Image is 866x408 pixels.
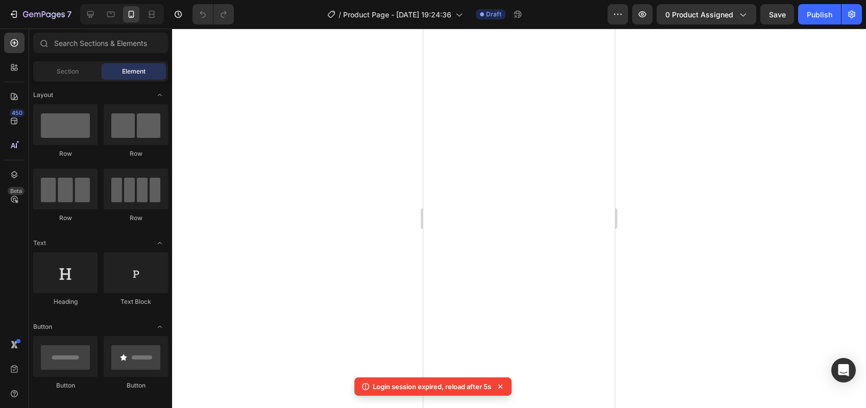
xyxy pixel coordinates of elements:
div: Beta [8,187,25,195]
span: Toggle open [152,235,168,251]
span: Toggle open [152,87,168,103]
input: Search Sections & Elements [33,33,168,53]
span: Layout [33,90,53,100]
div: 450 [10,109,25,117]
p: 7 [67,8,71,20]
span: 0 product assigned [665,9,733,20]
span: Section [57,67,79,76]
button: 7 [4,4,76,25]
span: Button [33,322,52,331]
div: Row [104,149,168,158]
span: Toggle open [152,319,168,335]
div: Text Block [104,297,168,306]
button: Publish [798,4,841,25]
span: Element [122,67,146,76]
span: Text [33,238,46,248]
span: Product Page - [DATE] 19:24:36 [343,9,451,20]
button: Save [760,4,794,25]
span: / [339,9,341,20]
iframe: Design area [423,29,615,408]
div: Row [104,213,168,223]
button: 0 product assigned [657,4,756,25]
div: Heading [33,297,98,306]
div: Button [33,381,98,390]
div: Undo/Redo [193,4,234,25]
div: Publish [807,9,832,20]
span: Save [769,10,786,19]
p: Login session expired, reload after 5s [373,381,491,392]
div: Button [104,381,168,390]
span: Draft [486,10,501,19]
div: Row [33,213,98,223]
div: Open Intercom Messenger [831,358,856,382]
div: Row [33,149,98,158]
